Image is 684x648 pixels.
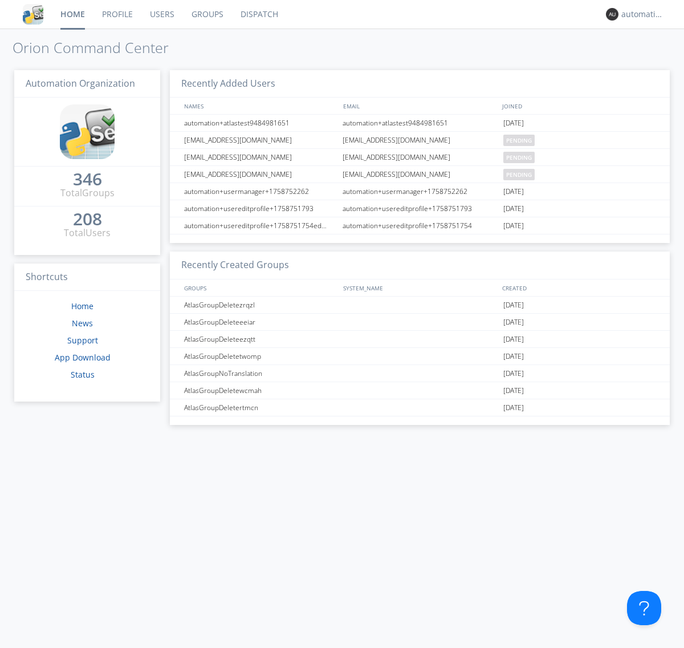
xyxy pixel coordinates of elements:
div: NAMES [181,98,337,114]
div: AtlasGroupDeleteeeiar [181,314,339,330]
div: EMAIL [340,98,499,114]
span: [DATE] [503,183,524,200]
a: AtlasGroupDeletezrqzl[DATE] [170,297,670,314]
a: App Download [55,352,111,363]
span: [DATE] [503,115,524,132]
a: AtlasGroupNoTranslation[DATE] [170,365,670,382]
a: News [72,318,93,329]
a: AtlasGroupDeleteezqtt[DATE] [170,331,670,348]
div: automation+usereditprofile+1758751793 [181,200,339,217]
h3: Shortcuts [14,264,160,291]
div: [EMAIL_ADDRESS][DOMAIN_NAME] [340,166,500,183]
a: Support [67,335,98,346]
div: automation+atlastest9484981651 [181,115,339,131]
span: [DATE] [503,382,524,399]
a: AtlasGroupDeletewcmah[DATE] [170,382,670,399]
div: 208 [73,213,102,225]
a: automation+usereditprofile+1758751793automation+usereditprofile+1758751793[DATE] [170,200,670,217]
a: automation+usereditprofile+1758751754editedautomation+usereditprofile+1758751754automation+usered... [170,217,670,234]
a: Home [71,301,93,311]
div: AtlasGroupDeletezrqzl [181,297,339,313]
span: [DATE] [503,331,524,348]
iframe: Toggle Customer Support [627,591,661,625]
div: [EMAIL_ADDRESS][DOMAIN_NAME] [181,166,339,183]
span: [DATE] [503,314,524,331]
div: SYSTEM_NAME [340,280,499,296]
div: AtlasGroupDeleteezqtt [181,331,339,347]
span: [DATE] [503,297,524,314]
a: AtlasGroupDeleteeeiar[DATE] [170,314,670,331]
a: automation+usermanager+1758752262automation+usermanager+1758752262[DATE] [170,183,670,200]
a: [EMAIL_ADDRESS][DOMAIN_NAME][EMAIL_ADDRESS][DOMAIN_NAME]pending [170,132,670,149]
div: AtlasGroupDeletertmcn [181,399,339,416]
h3: Recently Created Groups [170,252,670,280]
div: automation+usermanager+1758752262 [340,183,500,200]
div: automation+usereditprofile+1758751754 [340,217,500,234]
span: pending [503,152,535,163]
a: [EMAIL_ADDRESS][DOMAIN_NAME][EMAIL_ADDRESS][DOMAIN_NAME]pending [170,166,670,183]
span: Automation Organization [26,77,135,90]
span: pending [503,169,535,180]
div: automation+atlas0035 [621,9,664,20]
div: AtlasGroupDeletetwomp [181,348,339,364]
div: automation+usermanager+1758752262 [181,183,339,200]
div: automation+usereditprofile+1758751754editedautomation+usereditprofile+1758751754 [181,217,339,234]
a: AtlasGroupDeletetwomp[DATE] [170,348,670,365]
a: automation+atlastest9484981651automation+atlastest9484981651[DATE] [170,115,670,132]
a: 208 [73,213,102,226]
div: GROUPS [181,280,337,296]
span: [DATE] [503,200,524,217]
div: 346 [73,173,102,185]
a: [EMAIL_ADDRESS][DOMAIN_NAME][EMAIL_ADDRESS][DOMAIN_NAME]pending [170,149,670,166]
div: Total Groups [60,187,115,200]
a: AtlasGroupDeletertmcn[DATE] [170,399,670,416]
div: [EMAIL_ADDRESS][DOMAIN_NAME] [340,132,500,148]
span: [DATE] [503,217,524,234]
a: 346 [73,173,102,187]
a: Status [71,369,95,380]
div: automation+usereditprofile+1758751793 [340,200,500,217]
div: [EMAIL_ADDRESS][DOMAIN_NAME] [340,149,500,165]
div: JOINED [499,98,659,114]
div: [EMAIL_ADDRESS][DOMAIN_NAME] [181,149,339,165]
span: [DATE] [503,399,524,416]
span: [DATE] [503,365,524,382]
span: [DATE] [503,348,524,365]
div: CREATED [499,280,659,296]
img: cddb5a64eb264b2086981ab96f4c1ba7 [23,4,43,25]
span: pending [503,135,535,146]
div: AtlasGroupDeletewcmah [181,382,339,399]
img: cddb5a64eb264b2086981ab96f4c1ba7 [60,104,115,159]
div: automation+atlastest9484981651 [340,115,500,131]
img: 373638.png [606,8,618,21]
div: Total Users [64,226,111,240]
div: [EMAIL_ADDRESS][DOMAIN_NAME] [181,132,339,148]
div: AtlasGroupNoTranslation [181,365,339,382]
h3: Recently Added Users [170,70,670,98]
